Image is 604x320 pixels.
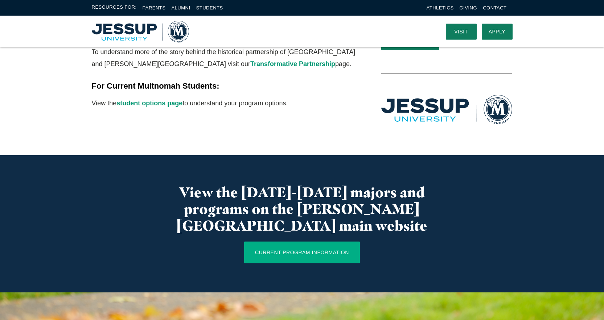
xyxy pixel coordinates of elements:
[244,242,360,263] a: CURRENT PROGRAM INFORMATION
[460,5,477,11] a: Giving
[92,97,368,109] p: View the to understand your program options.
[250,60,335,68] a: Transformative Partnership
[196,5,223,11] a: Students
[143,5,166,11] a: Parents
[446,24,477,40] a: Visit
[92,21,189,42] a: Home
[92,21,189,42] img: Multnomah University Logo
[116,100,182,107] a: student options page
[482,24,513,40] a: Apply
[381,95,513,124] img: Multnomah Campus of Jessup University
[164,184,440,234] h3: View the [DATE]-[DATE] majors and programs on the [PERSON_NAME][GEOGRAPHIC_DATA] main website
[427,5,454,11] a: Athletics
[171,5,190,11] a: Alumni
[92,46,368,70] p: To understand more of the story behind the historical partnership of [GEOGRAPHIC_DATA] and [PERSO...
[483,5,506,11] a: Contact
[92,81,368,92] h5: For Current Multnomah Students:
[92,4,137,12] span: Resources For:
